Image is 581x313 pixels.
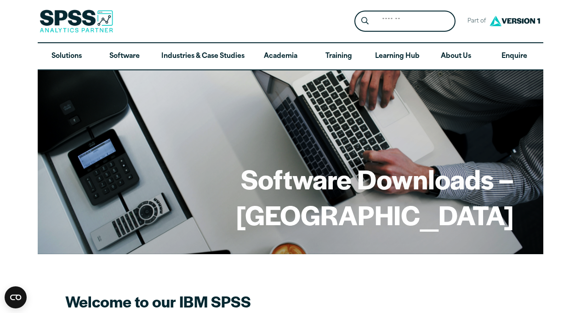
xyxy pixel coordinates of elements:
[38,43,543,70] nav: Desktop version of site main menu
[5,286,27,308] button: Open CMP widget
[463,15,487,28] span: Part of
[310,43,368,70] a: Training
[368,43,427,70] a: Learning Hub
[361,17,369,25] svg: Search magnifying glass icon
[427,43,485,70] a: About Us
[38,43,96,70] a: Solutions
[487,12,542,29] img: Version1 Logo
[485,43,543,70] a: Enquire
[354,11,456,32] form: Site Header Search Form
[40,10,113,33] img: SPSS Analytics Partner
[96,43,154,70] a: Software
[67,161,514,232] h1: Software Downloads – [GEOGRAPHIC_DATA]
[154,43,252,70] a: Industries & Case Studies
[252,43,310,70] a: Academia
[357,13,374,30] button: Search magnifying glass icon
